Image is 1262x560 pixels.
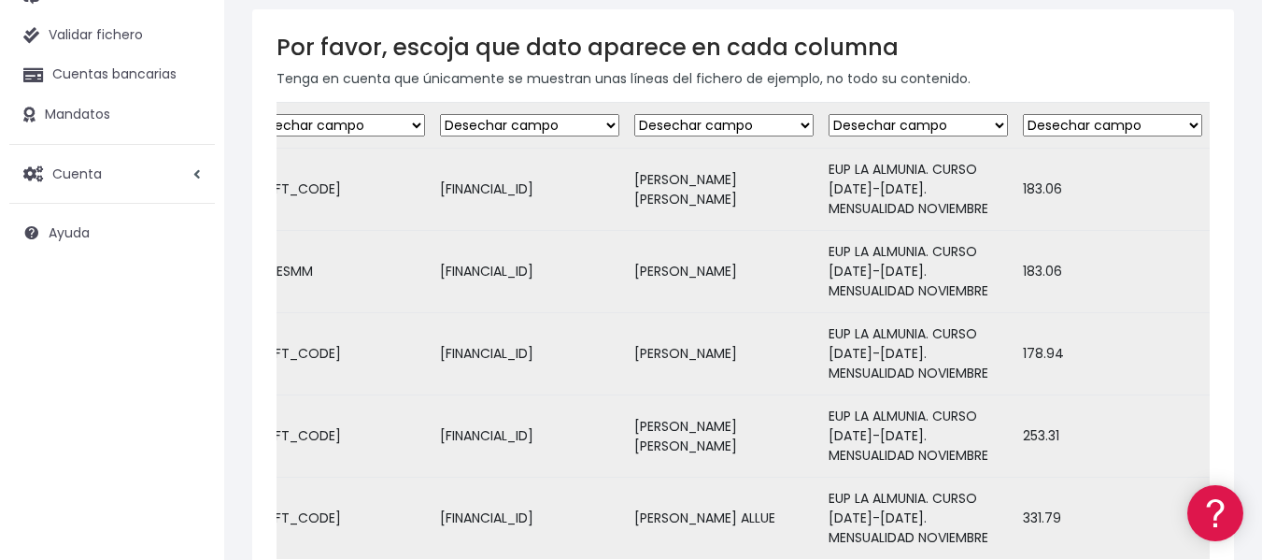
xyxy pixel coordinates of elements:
[1015,313,1210,395] td: 178.94
[238,231,432,313] td: INGDESMM
[627,478,821,560] td: [PERSON_NAME] ALLUE
[432,149,627,231] td: [FINANCIAL_ID]
[432,313,627,395] td: [FINANCIAL_ID]
[821,231,1015,313] td: EUP LA ALMUNIA. CURSO [DATE]-[DATE]. MENSUALIDAD NOVIEMBRE
[627,149,821,231] td: [PERSON_NAME] [PERSON_NAME]
[238,313,432,395] td: [SWIFT_CODE]
[9,55,215,94] a: Cuentas bancarias
[627,395,821,478] td: [PERSON_NAME] [PERSON_NAME]
[52,164,102,182] span: Cuenta
[238,149,432,231] td: [SWIFT_CODE]
[821,478,1015,560] td: EUP LA ALMUNIA. CURSO [DATE]-[DATE]. MENSUALIDAD NOVIEMBRE
[1015,149,1210,231] td: 183.06
[821,149,1015,231] td: EUP LA ALMUNIA. CURSO [DATE]-[DATE]. MENSUALIDAD NOVIEMBRE
[49,223,90,242] span: Ayuda
[627,313,821,395] td: [PERSON_NAME]
[1015,478,1210,560] td: 331.79
[432,478,627,560] td: [FINANCIAL_ID]
[627,231,821,313] td: [PERSON_NAME]
[821,395,1015,478] td: EUP LA ALMUNIA. CURSO [DATE]-[DATE]. MENSUALIDAD NOVIEMBRE
[821,313,1015,395] td: EUP LA ALMUNIA. CURSO [DATE]-[DATE]. MENSUALIDAD NOVIEMBRE
[277,68,1210,89] p: Tenga en cuenta que únicamente se muestran unas líneas del fichero de ejemplo, no todo su contenido.
[9,154,215,194] a: Cuenta
[432,231,627,313] td: [FINANCIAL_ID]
[9,16,215,55] a: Validar fichero
[1015,395,1210,478] td: 253.31
[238,478,432,560] td: [SWIFT_CODE]
[9,213,215,252] a: Ayuda
[277,34,1210,61] h3: Por favor, escoja que dato aparece en cada columna
[432,395,627,478] td: [FINANCIAL_ID]
[1015,231,1210,313] td: 183.06
[238,395,432,478] td: [SWIFT_CODE]
[9,95,215,135] a: Mandatos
